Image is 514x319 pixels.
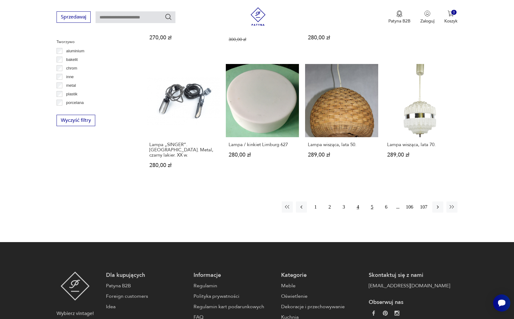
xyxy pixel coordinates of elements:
[424,10,430,17] img: Ikonka użytkownika
[308,35,375,40] p: 280,00 zł
[387,142,455,147] h3: Lampa wisząca, lata 70.
[149,142,217,158] h3: Lampa „SINGER”. [GEOGRAPHIC_DATA]. Metal, czarny lakier. XX w.
[369,282,450,289] a: [EMAIL_ADDRESS][DOMAIN_NAME]
[229,152,296,158] p: 280,00 zł
[388,10,410,24] button: Patyna B2B
[57,11,91,23] button: Sprzedawaj
[249,7,267,26] img: Patyna - sklep z meblami i dekoracjami vintage
[165,13,172,21] button: Szukaj
[394,311,399,316] img: c2fd9cf7f39615d9d6839a72ae8e59e5.webp
[371,311,376,316] img: da9060093f698e4c3cedc1453eec5031.webp
[444,18,457,24] p: Koszyk
[493,294,510,312] iframe: Smartsupp widget button
[57,115,95,126] button: Wyczyść filtry
[308,152,375,158] p: 289,00 zł
[381,201,392,213] button: 6
[194,303,275,310] a: Regulamin kart podarunkowych
[308,142,375,147] h3: Lampa wisząca, lata 50.
[106,293,187,300] a: Foreign customers
[66,108,79,115] p: porcelit
[448,10,454,17] img: Ikona koszyka
[106,282,187,289] a: Patyna B2B
[324,201,335,213] button: 2
[369,272,450,279] p: Skontaktuj się z nami
[106,303,187,310] a: Idea
[194,282,275,289] a: Regulamin
[66,82,76,89] p: metal
[66,91,77,98] p: plastik
[226,64,299,180] a: Lampa / kinkiet Limburg 627Lampa / kinkiet Limburg 627280,00 zł
[229,37,296,42] p: 300,00 zł
[194,272,275,279] p: Informacje
[310,201,321,213] button: 1
[281,282,363,289] a: Meble
[369,299,450,306] p: Obserwuj nas
[229,142,296,147] h3: Lampa / kinkiet Limburg 627
[57,38,132,45] p: Tworzywo
[352,201,363,213] button: 4
[194,293,275,300] a: Polityka prywatności
[338,201,349,213] button: 3
[388,18,410,24] p: Patyna B2B
[281,272,363,279] p: Kategorie
[106,272,187,279] p: Dla kupujących
[420,18,434,24] p: Zaloguj
[57,310,94,317] p: Wybierz vintage!
[367,201,378,213] button: 5
[451,10,457,15] div: 0
[61,272,90,301] img: Patyna - sklep z meblami i dekoracjami vintage
[149,35,217,40] p: 270,00 zł
[383,311,388,316] img: 37d27d81a828e637adc9f9cb2e3d3a8a.webp
[420,10,434,24] button: Zaloguj
[388,10,410,24] a: Ikona medaluPatyna B2B
[396,10,402,17] img: Ikona medalu
[149,163,217,168] p: 280,00 zł
[444,10,457,24] button: 0Koszyk
[418,201,429,213] button: 107
[66,56,78,63] p: bakelit
[66,99,84,106] p: porcelana
[66,74,74,80] p: inne
[404,201,415,213] button: 106
[305,64,378,180] a: Lampa wisząca, lata 50.Lampa wisząca, lata 50.289,00 zł
[384,64,457,180] a: Lampa wisząca, lata 70.Lampa wisząca, lata 70.289,00 zł
[281,303,363,310] a: Dekoracje i przechowywanie
[66,65,77,72] p: chrom
[57,15,91,20] a: Sprzedawaj
[147,64,220,180] a: Lampa „SINGER”. Sygnowana. Metal, czarny lakier. XX w.Lampa „SINGER”. [GEOGRAPHIC_DATA]. Metal, c...
[66,48,84,54] p: aluminium
[387,152,455,158] p: 289,00 zł
[281,293,363,300] a: Oświetlenie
